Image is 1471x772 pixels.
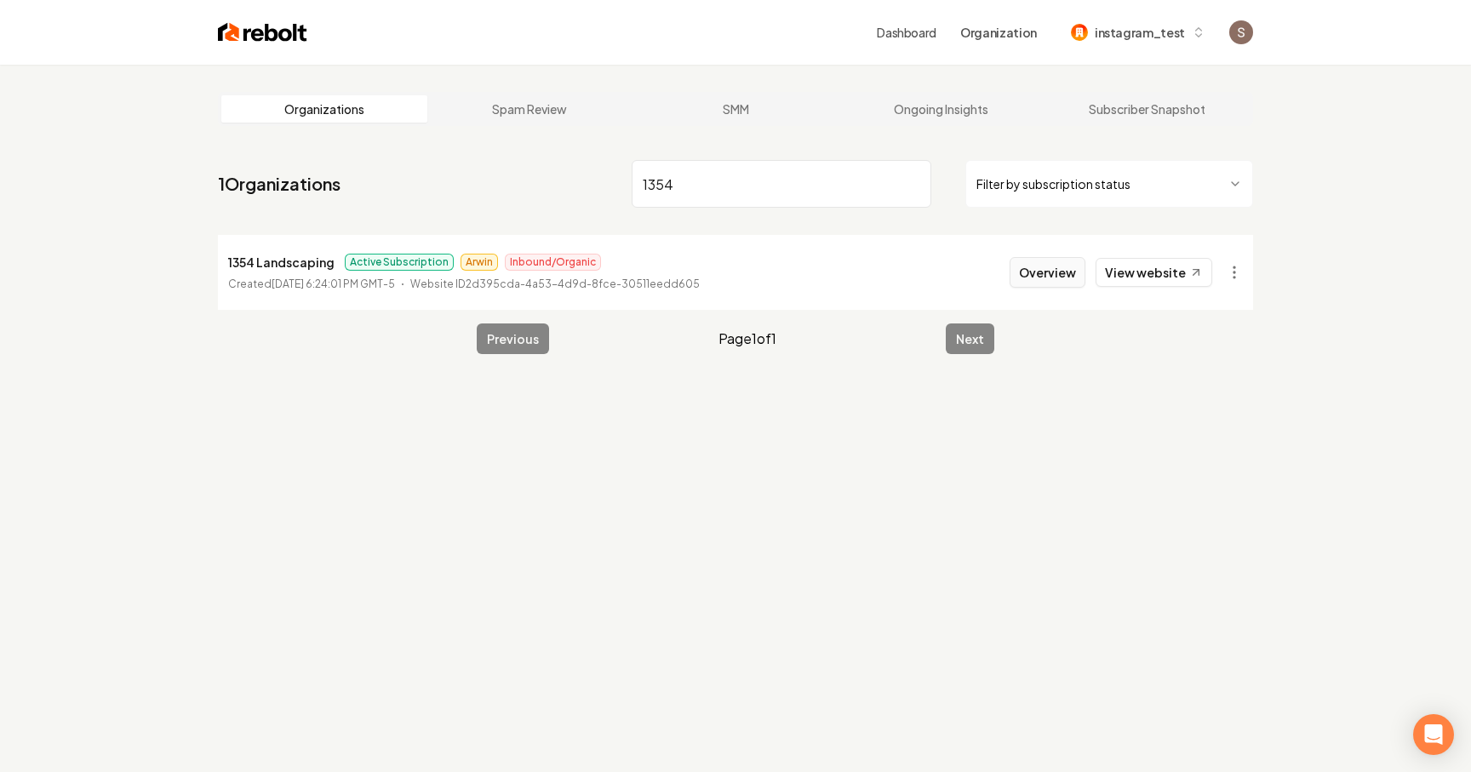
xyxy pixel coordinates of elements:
[221,95,427,123] a: Organizations
[718,329,776,349] span: Page 1 of 1
[877,24,936,41] a: Dashboard
[1044,95,1250,123] a: Subscriber Snapshot
[1096,258,1212,287] a: View website
[461,254,498,271] span: Arwin
[228,252,335,272] p: 1354 Landscaping
[345,254,454,271] span: Active Subscription
[228,276,395,293] p: Created
[1229,20,1253,44] img: Santiago Vásquez
[505,254,601,271] span: Inbound/Organic
[218,20,307,44] img: Rebolt Logo
[218,172,341,196] a: 1Organizations
[950,17,1047,48] button: Organization
[1413,714,1454,755] div: Open Intercom Messenger
[1071,24,1088,41] img: instagram_test
[1229,20,1253,44] button: Open user button
[1010,257,1085,288] button: Overview
[427,95,633,123] a: Spam Review
[839,95,1045,123] a: Ongoing Insights
[272,277,395,290] time: [DATE] 6:24:01 PM GMT-5
[1095,24,1185,42] span: instagram_test
[632,160,931,208] input: Search by name or ID
[632,95,839,123] a: SMM
[410,276,700,293] p: Website ID 2d395cda-4a53-4d9d-8fce-30511eedd605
